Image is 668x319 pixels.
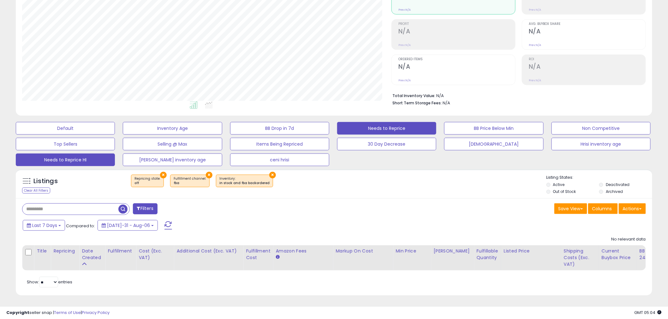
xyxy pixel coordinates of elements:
[53,248,76,254] div: Repricing
[392,93,435,98] b: Total Inventory Value:
[230,154,329,166] button: ceni hrisi
[269,172,276,178] button: ×
[398,28,515,36] h2: N/A
[27,279,72,285] span: Show: entries
[588,203,618,214] button: Columns
[230,122,329,135] button: BB Drop in 7d
[554,203,587,214] button: Save View
[82,310,110,316] a: Privacy Policy
[398,8,411,12] small: Prev: N/A
[82,248,102,261] div: Date Created
[333,245,393,270] th: The percentage added to the cost of goods (COGS) that forms the calculator for Min & Max prices.
[6,310,110,316] div: seller snap | |
[611,236,646,242] div: No relevant data
[206,172,212,178] button: ×
[640,248,663,261] div: BB Share 24h.
[22,188,50,194] div: Clear All Filters
[553,182,565,187] label: Active
[37,248,48,254] div: Title
[219,176,270,186] span: Inventory :
[123,154,222,166] button: [PERSON_NAME] inventory age
[392,100,442,106] b: Short Term Storage Fees:
[398,78,411,82] small: Prev: N/A
[276,248,330,254] div: Amazon Fees
[174,181,206,185] div: fba
[396,248,428,254] div: Min Price
[398,22,515,26] span: Profit
[176,248,241,254] div: Additional Cost (Exc. VAT)
[160,172,167,178] button: ×
[552,138,651,150] button: Hrisi inventory age
[444,122,543,135] button: BB Price Below Min
[6,310,29,316] strong: Copyright
[552,122,651,135] button: Non Competitive
[635,310,662,316] span: 2025-08-14 05:04 GMT
[433,248,471,254] div: [PERSON_NAME]
[139,248,171,261] div: Cost (Exc. VAT)
[276,254,279,260] small: Amazon Fees.
[23,220,65,231] button: Last 7 Days
[553,189,576,194] label: Out of Stock
[444,138,543,150] button: [DEMOGRAPHIC_DATA]
[337,138,436,150] button: 30 Day Decrease
[619,203,646,214] button: Actions
[66,223,95,229] span: Compared to:
[134,181,160,185] div: off
[606,189,623,194] label: Archived
[529,28,646,36] h2: N/A
[529,43,541,47] small: Prev: N/A
[107,222,150,229] span: [DATE]-31 - Aug-06
[529,58,646,61] span: ROI
[32,222,57,229] span: Last 7 Days
[219,181,270,185] div: in stock and fba backordered
[230,138,329,150] button: Items Being Repriced
[443,100,450,106] span: N/A
[398,43,411,47] small: Prev: N/A
[392,91,641,99] li: N/A
[16,138,115,150] button: Top Sellers
[108,248,133,254] div: Fulfillment
[54,310,81,316] a: Terms of Use
[529,22,646,26] span: Avg. Buybox Share
[476,248,498,261] div: Fulfillable Quantity
[123,138,222,150] button: Selling @ Max
[16,154,115,166] button: Needs to Reprice HI
[564,248,596,268] div: Shipping Costs (Exc. VAT)
[602,248,634,261] div: Current Buybox Price
[504,248,558,254] div: Listed Price
[398,58,515,61] span: Ordered Items
[337,122,436,135] button: Needs to Reprice
[529,78,541,82] small: Prev: N/A
[134,176,160,186] span: Repricing state :
[133,203,158,214] button: Filters
[33,177,58,186] h5: Listings
[398,63,515,72] h2: N/A
[546,175,652,181] p: Listing States:
[174,176,206,186] span: Fulfillment channel :
[246,248,270,261] div: Fulfillment Cost
[336,248,390,254] div: Markup on Cost
[606,182,629,187] label: Deactivated
[592,206,612,212] span: Columns
[123,122,222,135] button: Inventory Age
[98,220,158,231] button: [DATE]-31 - Aug-06
[16,122,115,135] button: Default
[529,8,541,12] small: Prev: N/A
[529,63,646,72] h2: N/A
